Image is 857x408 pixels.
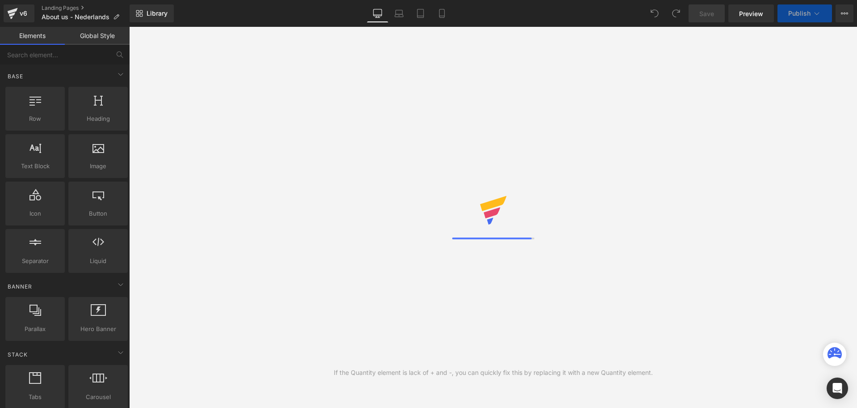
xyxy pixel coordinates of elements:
span: Banner [7,282,33,291]
div: v6 [18,8,29,19]
a: v6 [4,4,34,22]
span: Separator [8,256,62,266]
a: Preview [728,4,774,22]
span: Row [8,114,62,123]
span: Hero Banner [71,324,125,334]
span: Icon [8,209,62,218]
span: Text Block [8,161,62,171]
span: Stack [7,350,29,359]
span: Image [71,161,125,171]
div: Open Intercom Messenger [827,378,848,399]
span: Publish [788,10,811,17]
button: Publish [777,4,832,22]
a: Desktop [367,4,388,22]
a: Landing Pages [42,4,130,12]
a: Global Style [65,27,130,45]
a: Tablet [410,4,431,22]
a: Laptop [388,4,410,22]
button: More [836,4,853,22]
span: Save [699,9,714,18]
span: Heading [71,114,125,123]
button: Undo [646,4,664,22]
span: Base [7,72,24,81]
span: Library [147,9,168,17]
div: If the Quantity element is lack of + and -, you can quickly fix this by replacing it with a new Q... [334,368,653,378]
span: Preview [739,9,763,18]
a: Mobile [431,4,453,22]
span: Button [71,209,125,218]
span: About us - Nederlands [42,13,109,21]
span: Tabs [8,392,62,402]
span: Liquid [71,256,125,266]
a: New Library [130,4,174,22]
button: Redo [667,4,685,22]
span: Carousel [71,392,125,402]
span: Parallax [8,324,62,334]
